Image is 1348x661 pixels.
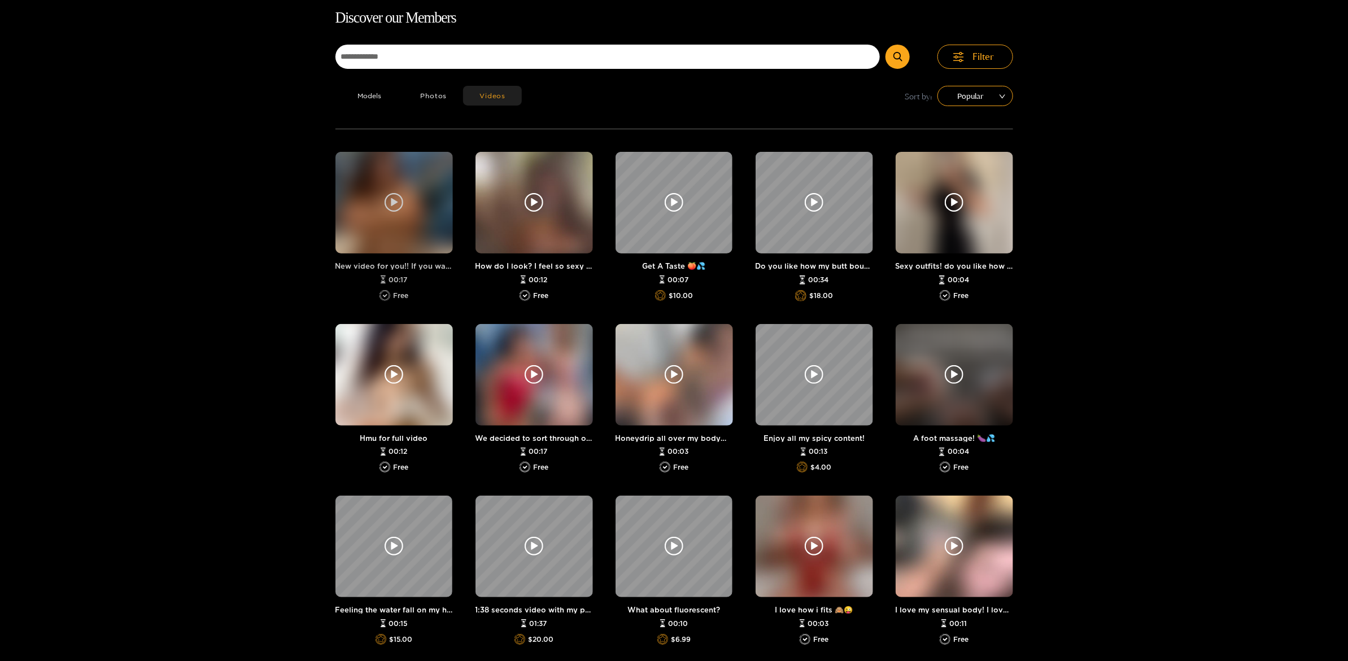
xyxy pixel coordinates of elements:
[335,275,453,284] div: 00:17
[404,86,464,106] button: Photos
[475,290,593,301] div: Free
[335,290,453,301] div: Free
[937,45,1013,69] button: Filter
[756,448,873,457] div: 00:13
[335,434,453,442] div: Hmu for full video
[756,619,873,628] div: 00:03
[973,50,994,63] span: Filter
[475,606,593,614] div: 1:38 seconds video with my pink lingerie... do you like the way I seduce you?💋😉
[896,619,1013,628] div: 00:11
[616,619,733,628] div: 00:10
[335,448,453,457] div: 00:12
[616,448,733,457] div: 00:03
[475,434,593,442] div: We decided to sort through our DMs [DATE]… ❤️
[756,290,873,301] div: $18.00
[335,462,453,473] div: Free
[616,275,733,284] div: 00:07
[475,619,593,628] div: 01:37
[946,87,1005,104] span: Popular
[896,290,1013,301] div: Free
[335,6,1013,30] h1: Discover our Members
[756,634,873,645] div: Free
[756,606,873,614] div: I love how i fits 🙈😜
[335,262,453,270] div: New video for you!! If you want to see the full vid send me a message 🔥🙈
[475,634,593,645] div: $20.00
[756,262,873,270] div: Do you like how my butt bounces? 🔥
[896,606,1013,614] div: I love my sensual body! I love the way my booty looks!🍑🔥
[756,434,873,442] div: Enjoy all my spicy content!
[896,462,1013,473] div: Free
[463,86,522,106] button: Videos
[885,45,910,69] button: Submit Search
[896,275,1013,284] div: 00:04
[475,275,593,284] div: 00:12
[756,462,873,473] div: $4.00
[335,634,453,645] div: $15.00
[896,434,1013,442] div: A foot massage! 🍆💦
[616,290,733,301] div: $10.00
[616,262,733,270] div: Get A Taste 🍑💦
[475,462,593,473] div: Free
[896,448,1013,457] div: 00:04
[616,434,733,442] div: Honeydrip all over my body🍯💦
[616,634,733,645] div: $6.99
[937,86,1013,106] div: sort
[896,634,1013,645] div: Free
[335,86,404,106] button: Models
[756,275,873,284] div: 00:34
[475,262,593,270] div: How do I look? I feel so sexy 🥰
[335,619,453,628] div: 00:15
[896,262,1013,270] div: Sexy outfits! do you like how I look? 🔥
[616,462,733,473] div: Free
[475,448,593,457] div: 00:17
[905,90,933,103] span: Sort by:
[335,606,453,614] div: Feeling the water fall on my hard tits makes me horny 🥵💦
[616,606,733,614] div: What about fluorescent?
